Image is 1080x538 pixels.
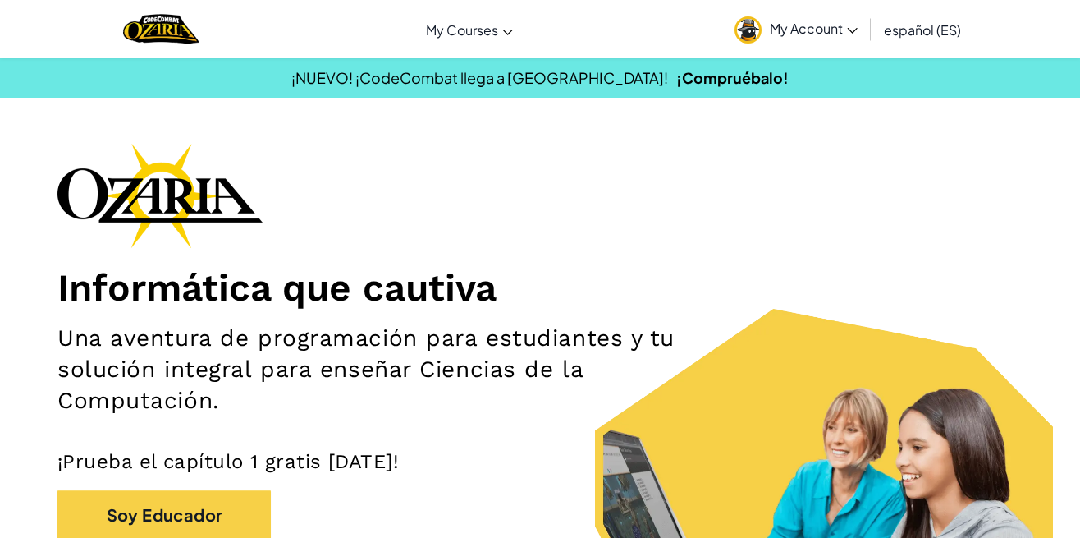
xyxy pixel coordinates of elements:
a: My Account [726,3,866,55]
span: My Courses [426,21,498,39]
img: avatar [734,16,762,44]
p: ¡Prueba el capítulo 1 gratis [DATE]! [57,449,1023,474]
a: Ozaria by CodeCombat logo [123,12,199,46]
img: Home [123,12,199,46]
span: español (ES) [884,21,961,39]
img: Ozaria branding logo [57,143,263,248]
span: ¡NUEVO! ¡CodeCombat llega a [GEOGRAPHIC_DATA]! [291,68,668,87]
a: español (ES) [876,7,969,52]
a: ¡Compruébalo! [676,68,789,87]
h2: Una aventura de programación para estudiantes y tu solución integral para enseñar Ciencias de la ... [57,323,704,416]
a: My Courses [418,7,521,52]
h1: Informática que cautiva [57,264,1023,310]
span: My Account [770,20,858,37]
